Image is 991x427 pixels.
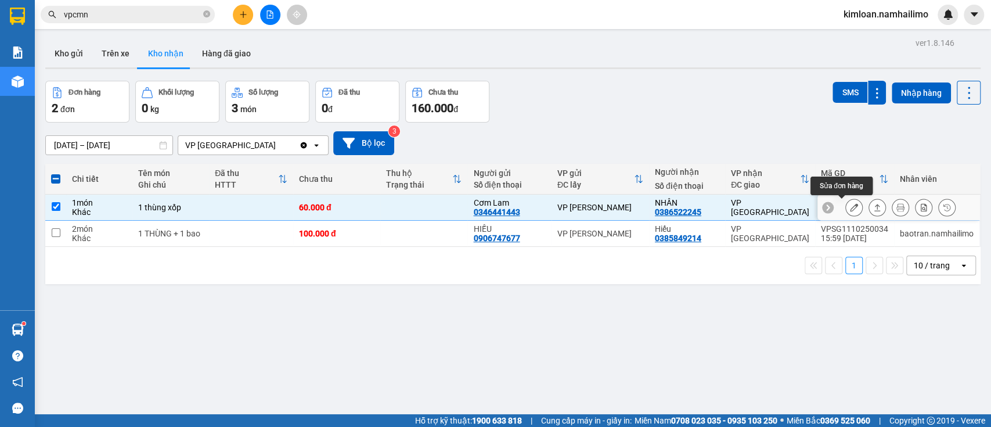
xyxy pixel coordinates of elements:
[557,180,634,189] div: ĐC lấy
[927,417,935,425] span: copyright
[240,105,257,114] span: món
[869,199,886,216] div: Giao hàng
[557,203,643,212] div: VP [PERSON_NAME]
[138,168,204,178] div: Tên món
[10,38,128,52] div: A.HIẾU
[72,234,127,243] div: Khác
[248,88,278,96] div: Số lượng
[412,101,453,115] span: 160.000
[557,229,643,238] div: VP [PERSON_NAME]
[48,10,56,19] span: search
[139,40,193,67] button: Kho nhận
[900,174,974,184] div: Nhân viên
[810,177,873,195] div: Sửa đơn hàng
[45,81,129,123] button: Đơn hàng2đơn
[52,101,58,115] span: 2
[138,180,204,189] div: Ghi chú
[12,376,23,387] span: notification
[531,414,532,427] span: |
[386,180,452,189] div: Trạng thái
[415,414,522,427] span: Hỗ trợ kỹ thuật:
[333,131,394,155] button: Bộ lọc
[12,76,24,88] img: warehouse-icon
[473,168,545,178] div: Người gửi
[46,136,172,155] input: Select a date range.
[815,164,894,195] th: Toggle SortBy
[299,229,374,238] div: 100.000 đ
[473,234,520,243] div: 0906747677
[10,10,128,38] div: VP [GEOGRAPHIC_DATA]
[833,82,867,103] button: SMS
[225,81,309,123] button: Số lượng3món
[655,207,701,217] div: 0386522245
[92,40,139,67] button: Trên xe
[541,414,632,427] span: Cung cấp máy in - giấy in:
[959,261,968,270] svg: open
[266,10,274,19] span: file-add
[834,7,938,21] span: kimloan.namhailimo
[820,416,870,425] strong: 0369 525 060
[388,125,400,137] sup: 3
[879,414,881,427] span: |
[845,257,863,274] button: 1
[557,168,634,178] div: VP gửi
[731,224,809,243] div: VP [GEOGRAPHIC_DATA]
[10,11,28,23] span: Gửi:
[328,105,333,114] span: đ
[655,198,719,207] div: NHÂN
[969,9,979,20] span: caret-down
[845,199,863,216] div: Sửa đơn hàng
[671,416,777,425] strong: 0708 023 035 - 0935 103 250
[473,180,545,189] div: Số điện thoại
[725,164,815,195] th: Toggle SortBy
[69,88,100,96] div: Đơn hàng
[138,229,204,238] div: 1 THÙNG + 1 bao
[900,229,974,238] div: baotran.namhailimo
[780,418,784,423] span: ⚪️
[193,40,260,67] button: Hàng đã giao
[287,5,307,25] button: aim
[203,10,210,17] span: close-circle
[60,105,75,114] span: đơn
[821,224,888,234] div: VPSG1110250034
[964,5,984,25] button: caret-down
[12,403,23,414] span: message
[405,81,489,123] button: Chưa thu160.000đ
[914,260,950,271] div: 10 / trang
[72,174,127,184] div: Chi tiết
[232,101,238,115] span: 3
[916,37,954,49] div: ver 1.8.146
[260,5,280,25] button: file-add
[9,76,27,88] span: CR :
[315,81,399,123] button: Đã thu0đ
[552,164,649,195] th: Toggle SortBy
[277,139,278,151] input: Selected VP chợ Mũi Né.
[72,224,127,234] div: 2 món
[731,168,800,178] div: VP nhận
[655,181,719,191] div: Số điện thoại
[453,105,458,114] span: đ
[892,82,951,103] button: Nhập hàng
[821,168,879,178] div: Mã GD
[209,164,293,195] th: Toggle SortBy
[45,40,92,67] button: Kho gửi
[299,174,374,184] div: Chưa thu
[10,8,25,25] img: logo-vxr
[293,10,301,19] span: aim
[138,203,204,212] div: 1 thùng xốp
[239,10,247,19] span: plus
[150,105,159,114] span: kg
[943,9,953,20] img: icon-new-feature
[731,198,809,217] div: VP [GEOGRAPHIC_DATA]
[322,101,328,115] span: 0
[72,207,127,217] div: Khác
[299,141,308,150] svg: Clear value
[655,167,719,177] div: Người nhận
[136,38,229,52] div: kha
[142,101,148,115] span: 0
[22,322,26,325] sup: 1
[473,224,545,234] div: HIẾU
[64,8,201,21] input: Tìm tên, số ĐT hoặc mã đơn
[821,234,888,243] div: 15:59 [DATE]
[136,52,229,68] div: 0368407938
